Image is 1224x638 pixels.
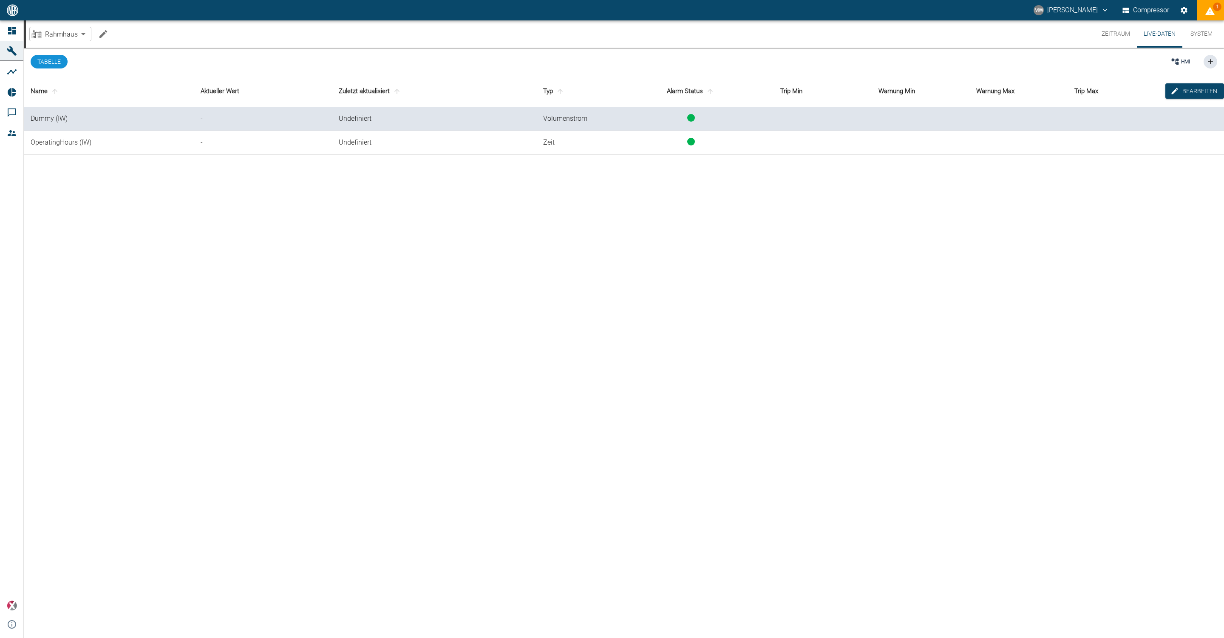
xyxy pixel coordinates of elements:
button: edit-alarms [1165,83,1224,99]
th: Warnung Max [969,75,1067,107]
span: Rahmhaus [45,29,78,39]
td: Dummy (IW) [24,107,194,131]
img: logo [6,4,19,16]
button: Live-Daten [1137,20,1182,48]
th: Zuletzt aktualisiert [332,75,536,107]
th: Name [24,75,194,107]
button: Tabelle [31,55,68,68]
th: Typ [536,75,609,107]
span: HMI [1181,58,1190,66]
span: sort-status [705,88,716,95]
th: Warnung Min [872,75,969,107]
th: Alarm Status [609,75,773,107]
span: sort-name [49,88,60,95]
div: - [201,114,325,124]
span: status-running [687,114,695,122]
img: Xplore Logo [7,601,17,611]
button: markus.wilshusen@arcanum-energy.de [1032,3,1110,18]
button: System [1182,20,1221,48]
td: OperatingHours (IW) [24,131,194,155]
span: sort-type [555,88,566,95]
td: Zeit [536,131,609,155]
span: status-running [687,138,695,145]
div: - [201,138,325,148]
th: Trip Min [773,75,871,107]
a: Rahmhaus [31,29,78,39]
span: 1 [1213,3,1221,11]
button: Compressor [1121,3,1171,18]
td: Undefiniert [332,131,536,155]
button: Zeitraum [1095,20,1137,48]
td: Undefiniert [332,107,536,131]
div: MW [1034,5,1044,15]
th: Trip Max [1068,75,1165,107]
button: Machine bearbeiten [95,26,112,43]
button: Einstellungen [1176,3,1192,18]
th: Aktueller Wert [194,75,332,107]
td: Volumenstrom [536,107,609,131]
span: sort-time [391,88,402,95]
